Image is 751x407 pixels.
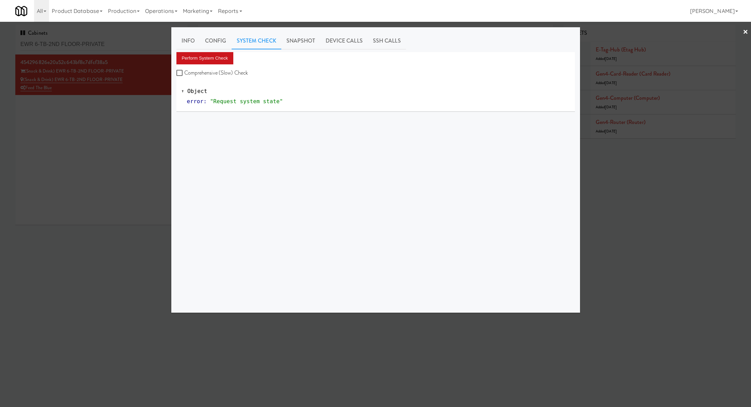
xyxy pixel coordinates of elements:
a: Device Calls [320,32,368,49]
a: × [743,22,748,43]
a: System Check [232,32,281,49]
span: "Request system state" [210,98,283,105]
img: Micromart [15,5,27,17]
span: : [203,98,207,105]
a: SSH Calls [368,32,406,49]
label: Comprehensive (Slow) Check [176,68,248,78]
a: Snapshot [281,32,320,49]
a: Config [200,32,232,49]
button: Perform System Check [176,52,234,64]
span: Object [187,88,207,94]
span: error [187,98,204,105]
input: Comprehensive (Slow) Check [176,71,184,76]
a: Info [176,32,200,49]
